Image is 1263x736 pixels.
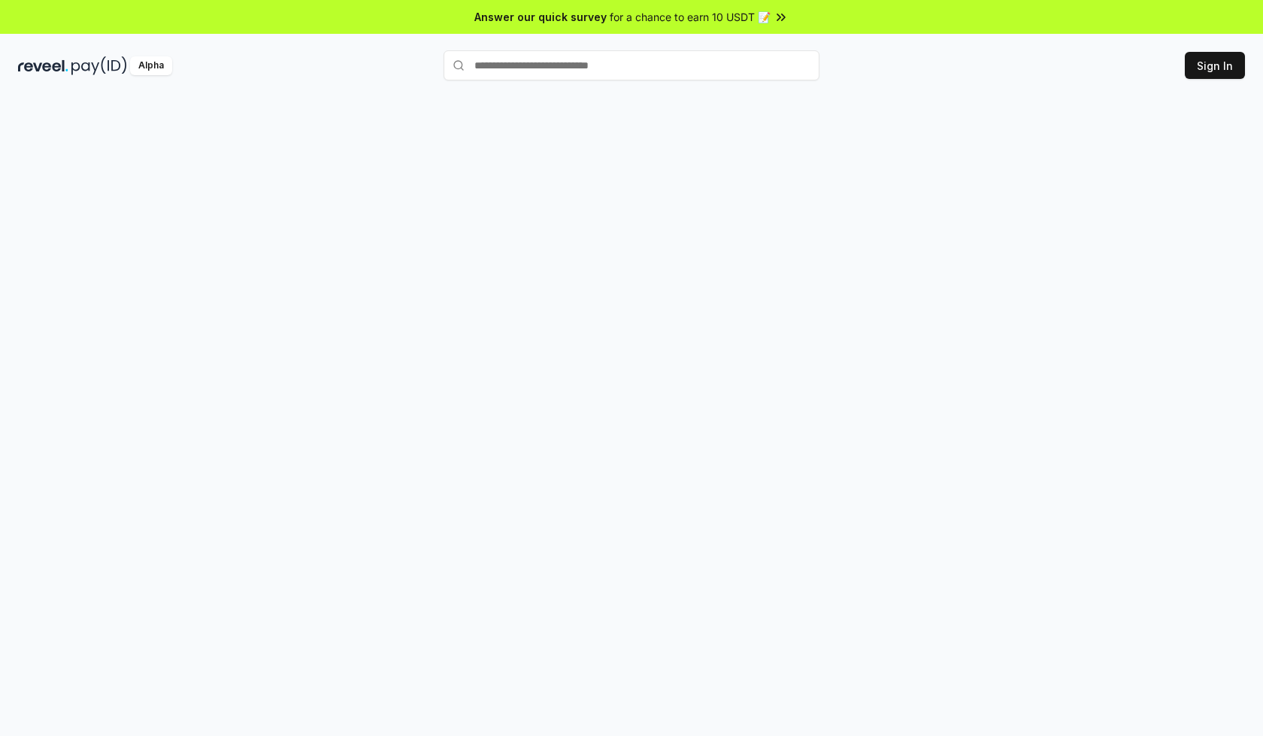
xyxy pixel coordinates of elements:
[1185,52,1245,79] button: Sign In
[71,56,127,75] img: pay_id
[610,9,771,25] span: for a chance to earn 10 USDT 📝
[18,56,68,75] img: reveel_dark
[130,56,172,75] div: Alpha
[474,9,607,25] span: Answer our quick survey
